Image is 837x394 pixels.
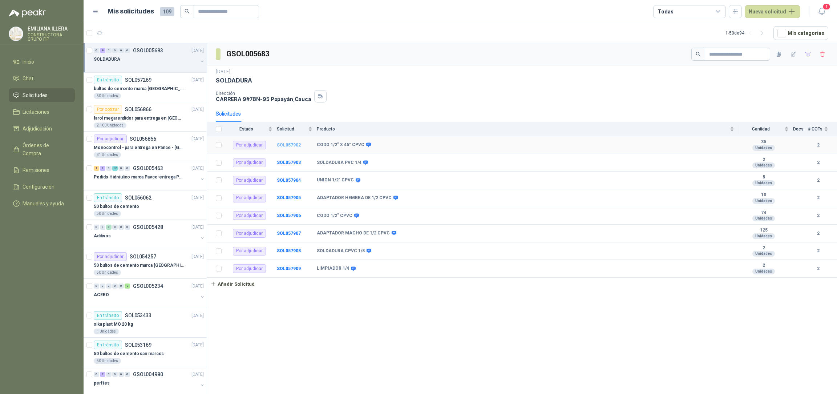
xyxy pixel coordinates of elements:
div: Por cotizar [94,105,122,114]
p: CONSTRUCTORA GRUPO FIP [28,33,75,41]
p: Dirección [216,91,311,96]
span: Estado [226,126,267,132]
a: 0 2 0 0 0 0 GSOL004980[DATE] perfiles [94,370,205,393]
span: Inicio [23,58,34,66]
div: Por adjudicar [233,158,266,167]
p: SOL056866 [125,107,151,112]
th: # COTs [808,122,837,136]
span: Órdenes de Compra [23,141,68,157]
p: SOL056856 [130,136,156,141]
div: Por adjudicar [233,194,266,202]
span: 1 [822,3,830,10]
div: Por adjudicar [94,252,127,261]
th: Producto [317,122,739,136]
div: Por adjudicar [94,134,127,143]
b: SOL057904 [277,178,301,183]
p: ACERO [94,292,109,298]
b: 2 [739,157,789,163]
a: 1 7 0 18 0 0 GSOL005463[DATE] Pedido Hidráulico marca Pavco-entrega Popayán [94,164,205,187]
b: 35 [739,139,789,145]
div: 0 [94,284,99,289]
div: 0 [106,372,112,377]
span: Licitaciones [23,108,49,116]
div: Por adjudicar [233,176,266,185]
div: 0 [125,48,130,53]
img: Company Logo [9,27,23,41]
span: Remisiones [23,166,49,174]
p: [DATE] [191,106,204,113]
th: Docs [793,122,808,136]
div: En tránsito [94,311,122,320]
b: 2 [808,177,828,184]
a: SOL057907 [277,231,301,236]
b: CODO 1/2" X 45° CPVC [317,142,364,148]
span: Adjudicación [23,125,52,133]
div: 0 [112,225,118,230]
div: 0 [100,284,105,289]
p: SOL053433 [125,313,151,318]
a: Por adjudicarSOL056856[DATE] Monocontrol - para entrega en Pance - [GEOGRAPHIC_DATA]31 Unidades [84,132,207,161]
p: GSOL005428 [133,225,163,230]
div: 2.100 Unidades [94,122,126,128]
a: SOL057902 [277,142,301,148]
p: [DATE] [191,47,204,54]
div: Por adjudicar [233,247,266,256]
p: [DATE] [191,77,204,84]
p: SOL056062 [125,195,151,200]
p: farol megarendidor para entrega en [GEOGRAPHIC_DATA] [94,115,184,122]
div: 0 [125,166,130,171]
div: Unidades [752,180,775,186]
b: 125 [739,228,789,233]
a: SOL057909 [277,266,301,271]
a: En tránsitoSOL053433[DATE] sika plast MO 20 kg1 Unidades [84,308,207,338]
span: search [696,52,701,57]
div: 0 [106,48,112,53]
th: Cantidad [739,122,793,136]
p: [DATE] [191,312,204,319]
p: [DATE] [191,224,204,231]
div: 2 [100,372,105,377]
p: [DATE] [191,283,204,290]
h1: Mis solicitudes [108,6,154,17]
b: CODO 1/2" CPVC [317,213,352,219]
a: 0 0 0 0 0 2 GSOL005234[DATE] ACERO [94,282,205,305]
a: Inicio [9,55,75,69]
div: 50 Unidades [94,270,121,276]
div: Todas [658,8,673,16]
a: 0 0 3 0 0 0 GSOL005428[DATE] Aditivos [94,223,205,246]
p: Aditivos [94,233,111,240]
a: Por adjudicarSOL054257[DATE] 50 bultos de cemento marca [GEOGRAPHIC_DATA]50 Unidades [84,249,207,279]
div: En tránsito [94,193,122,202]
a: Solicitudes [9,88,75,102]
span: # COTs [808,126,822,132]
div: 0 [112,372,118,377]
div: 0 [100,225,105,230]
div: Solicitudes [216,110,241,118]
div: 0 [112,48,118,53]
div: 18 [112,166,118,171]
div: Unidades [752,162,775,168]
b: 2 [808,212,828,219]
a: 0 8 0 0 0 0 GSOL005683[DATE] SOLDADURA [94,46,205,69]
div: 7 [100,166,105,171]
a: Adjudicación [9,122,75,136]
th: Solicitud [277,122,317,136]
a: Manuales y ayuda [9,197,75,210]
div: Por adjudicar [233,264,266,273]
b: SOL057908 [277,248,301,253]
p: GSOL004980 [133,372,163,377]
b: 74 [739,210,789,216]
span: Chat [23,75,33,83]
img: Logo peakr [9,9,46,17]
p: 50 bultos de cemento [94,203,139,210]
div: 0 [118,284,124,289]
div: Unidades [752,145,775,151]
b: SOLDADURA CPVC 1/8 [317,248,365,254]
div: 0 [118,372,124,377]
div: Por adjudicar [233,229,266,238]
a: Añadir Solicitud [207,278,837,290]
p: Pedido Hidráulico marca Pavco-entrega Popayán [94,174,184,181]
p: [DATE] [191,194,204,201]
div: 2 [125,284,130,289]
a: En tránsitoSOL057269[DATE] bultos de cemento marca [GEOGRAPHIC_DATA]- Entrega en [GEOGRAPHIC_DATA... [84,73,207,102]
